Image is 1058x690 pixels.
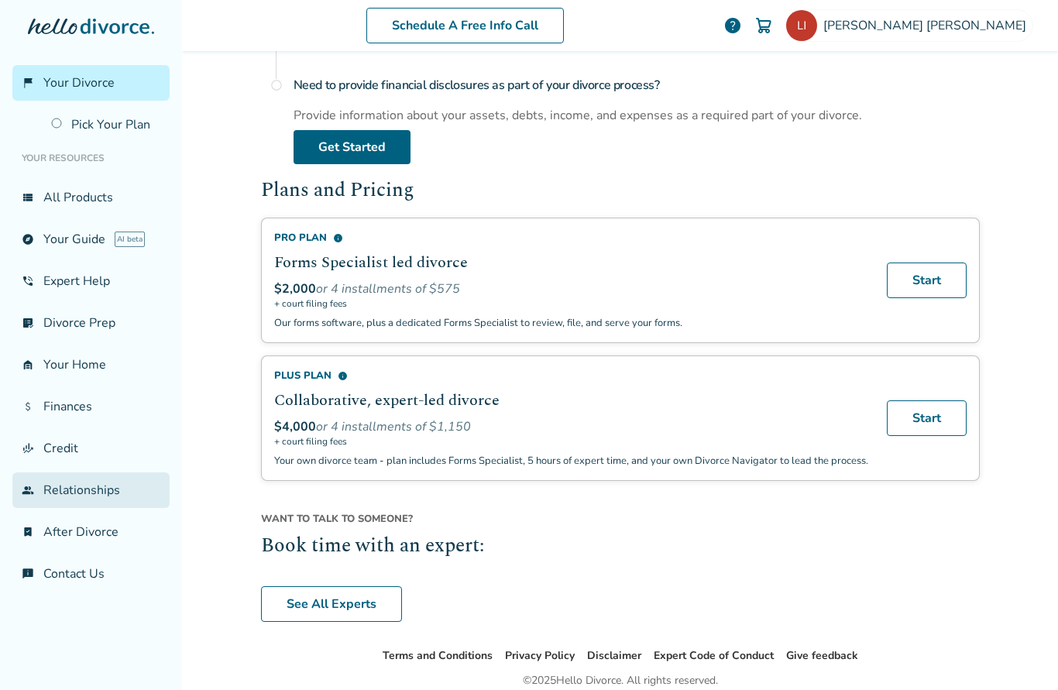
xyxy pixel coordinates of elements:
[274,231,868,245] div: Pro Plan
[294,107,980,124] div: Provide information about your assets, debts, income, and expenses as a required part of your div...
[12,221,170,257] a: exploreYour GuideAI beta
[43,74,115,91] span: Your Divorce
[261,512,980,526] span: Want to talk to someone?
[22,233,34,245] span: explore
[505,648,575,663] a: Privacy Policy
[887,263,967,298] a: Start
[115,232,145,247] span: AI beta
[294,70,980,101] h4: Need to provide financial disclosures as part of your divorce process?
[22,359,34,371] span: garage_home
[12,347,170,383] a: garage_homeYour Home
[587,647,641,665] li: Disclaimer
[723,16,742,35] a: help
[383,648,493,663] a: Terms and Conditions
[366,8,564,43] a: Schedule A Free Info Call
[274,316,868,330] p: Our forms software, plus a dedicated Forms Specialist to review, file, and serve your forms.
[274,280,868,297] div: or 4 installments of $575
[261,177,980,206] h2: Plans and Pricing
[654,648,774,663] a: Expert Code of Conduct
[22,526,34,538] span: bookmark_check
[823,17,1032,34] span: [PERSON_NAME] [PERSON_NAME]
[333,233,343,243] span: info
[981,616,1058,690] iframe: Chat Widget
[22,317,34,329] span: list_alt_check
[12,305,170,341] a: list_alt_checkDivorce Prep
[42,107,170,142] a: Pick Your Plan
[22,568,34,580] span: chat_info
[786,10,817,41] img: lyndseyrnbsn@gmail.com
[786,647,858,665] li: Give feedback
[12,180,170,215] a: view_listAll Products
[12,389,170,424] a: attach_moneyFinances
[274,418,868,435] div: or 4 installments of $1,150
[274,418,316,435] span: $4,000
[12,65,170,101] a: flag_2Your Divorce
[22,275,34,287] span: phone_in_talk
[12,472,170,508] a: groupRelationships
[294,130,410,164] a: Get Started
[274,369,868,383] div: Plus Plan
[12,263,170,299] a: phone_in_talkExpert Help
[12,431,170,466] a: finance_modeCredit
[338,371,348,381] span: info
[22,77,34,89] span: flag_2
[754,16,773,35] img: Cart
[887,400,967,436] a: Start
[274,251,868,274] h2: Forms Specialist led divorce
[12,142,170,173] li: Your Resources
[274,454,868,468] p: Your own divorce team - plan includes Forms Specialist, 5 hours of expert time, and your own Divo...
[270,79,283,91] span: radio_button_unchecked
[22,442,34,455] span: finance_mode
[274,297,868,310] span: + court filing fees
[523,671,718,690] div: © 2025 Hello Divorce. All rights reserved.
[274,280,316,297] span: $2,000
[261,532,980,561] h2: Book time with an expert:
[22,400,34,413] span: attach_money
[22,484,34,496] span: group
[22,191,34,204] span: view_list
[261,586,402,622] a: See All Experts
[12,556,170,592] a: chat_infoContact Us
[274,435,868,448] span: + court filing fees
[274,389,868,412] h2: Collaborative, expert-led divorce
[12,514,170,550] a: bookmark_checkAfter Divorce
